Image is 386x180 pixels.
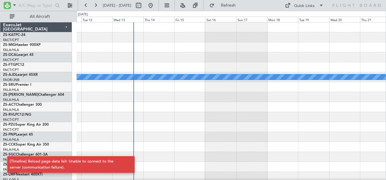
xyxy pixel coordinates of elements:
div: Quick Links [294,3,315,9]
a: ZS-RVLPC12/NG [3,113,31,117]
span: ZS-PZU [3,123,15,127]
a: ZS-[PERSON_NAME]Challenger 604 [3,93,64,97]
div: Fri 15 [174,17,205,22]
span: Refresh [216,3,241,8]
span: ZS-AJD [3,73,16,77]
span: ZS-SRU [3,83,16,87]
a: FALA/HLA [3,147,19,152]
div: Thu 14 [143,17,174,22]
span: ZS-ACT [3,103,16,107]
a: ZS-DCALearjet 45 [3,53,34,57]
span: ZS-[PERSON_NAME] [3,93,38,97]
span: ZS-FTG [3,63,15,67]
span: All Aircraft [16,14,64,19]
span: [DATE] - [DATE] [103,3,131,8]
a: FACT/CPT [3,68,19,72]
a: FALA/HLA [3,108,19,112]
a: ZS-SRUPremier I [3,83,31,87]
div: Wed 20 [329,17,360,22]
a: ZS-MIGHawker 900XP [3,43,41,47]
input: A/C (Reg. or Type) [18,1,53,10]
a: FALA/HLA [3,88,19,92]
div: Sat 16 [205,17,236,22]
span: ZS-MIG [3,43,15,47]
span: ZS-RVL [3,113,15,117]
a: FACT/CPT [3,58,19,62]
div: Mon 18 [267,17,298,22]
a: ZS-CCKSuper King Air 350 [3,143,49,146]
a: ZS-PZUSuper King Air 200 [3,123,49,127]
button: Refresh [207,1,243,10]
div: Tue 12 [81,17,112,22]
a: ZS-ACTChallenger 300 [3,103,42,107]
span: ZS-DCA [3,53,16,57]
a: ZS-KATPC-24 [3,33,25,37]
div: [Timeline] Reload page data fail: Unable to connect to the server (communication failure). [10,159,126,170]
a: FALA/HLA [3,48,19,52]
button: Quick Links [282,1,327,10]
span: ZS-PNP [3,133,16,137]
span: ZS-CCK [3,143,16,146]
span: ZS-KAT [3,33,15,37]
button: All Aircraft [7,12,66,21]
a: FALA/HLA [3,137,19,142]
a: ZS-PNPLearjet 45 [3,133,33,137]
div: [DATE] [78,12,88,17]
a: ZS-FTGPC12 [3,63,24,67]
a: FACT/CPT [3,127,19,132]
a: ZS-AJDLearjet 45XR [3,73,38,77]
div: Sun 17 [236,17,267,22]
div: Tue 19 [298,17,329,22]
a: FAOR/JNB [3,78,19,82]
a: FACT/CPT [3,38,19,42]
a: FACT/CPT [3,117,19,122]
div: Wed 13 [112,17,143,22]
a: FALA/HLA [3,98,19,102]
